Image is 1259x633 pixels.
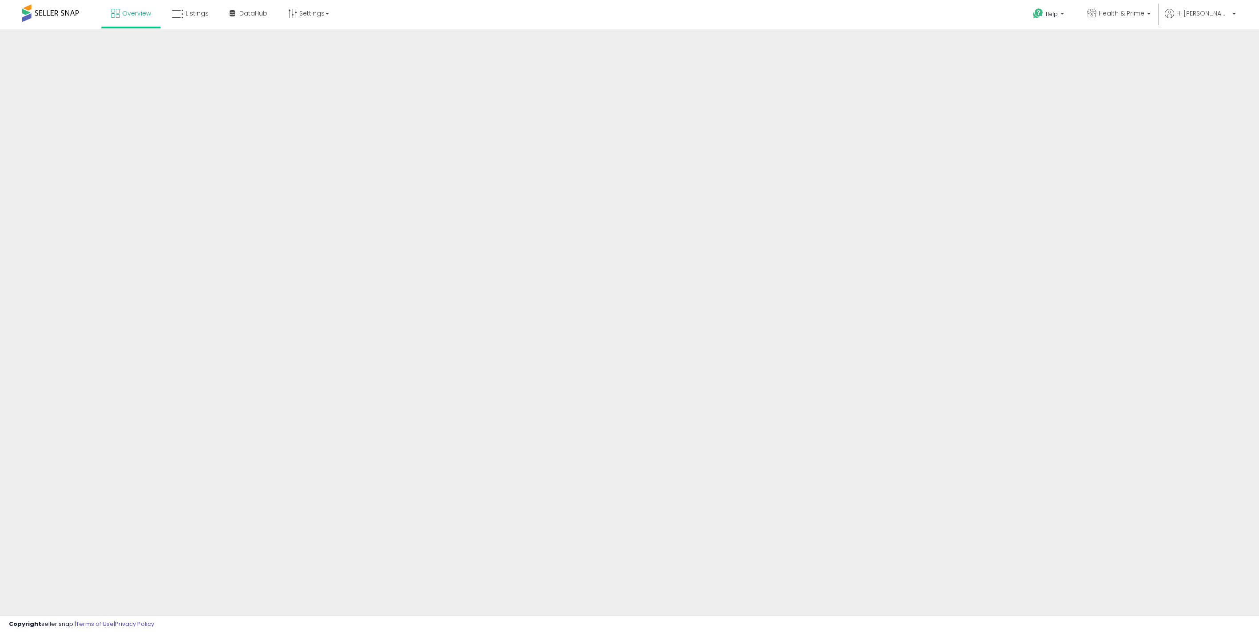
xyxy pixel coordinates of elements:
[186,9,209,18] span: Listings
[1033,8,1044,19] i: Get Help
[1176,9,1230,18] span: Hi [PERSON_NAME]
[1099,9,1144,18] span: Health & Prime
[1026,1,1073,29] a: Help
[1165,9,1236,29] a: Hi [PERSON_NAME]
[1046,10,1058,18] span: Help
[122,9,151,18] span: Overview
[239,9,267,18] span: DataHub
